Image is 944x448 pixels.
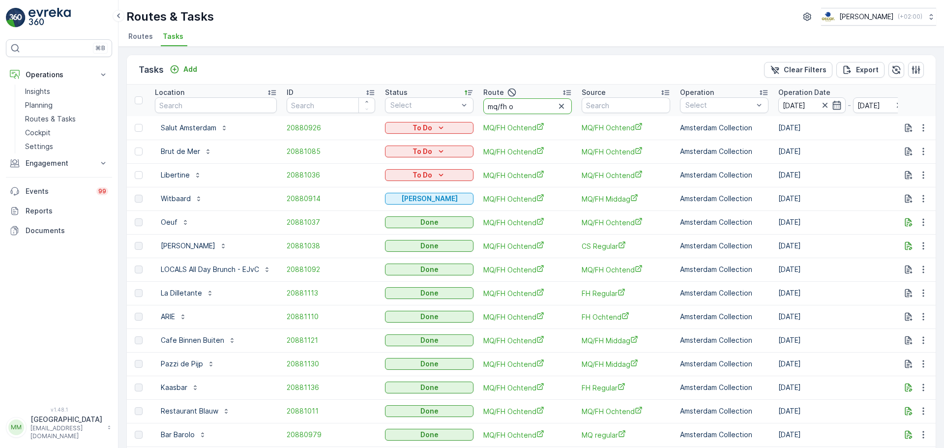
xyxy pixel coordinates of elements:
[420,265,439,274] p: Done
[155,403,236,419] button: Restaurant Blauw
[582,359,670,369] span: MQ/FH Middag
[582,430,670,440] span: MQ regular
[385,358,473,370] button: Done
[287,97,375,113] input: Search
[155,144,218,159] button: Brut de Mer
[390,100,458,110] p: Select
[483,359,572,369] a: MQ/FH Ochtend
[675,376,773,399] td: Amsterdam Collection
[773,140,925,163] td: [DATE]
[675,163,773,187] td: Amsterdam Collection
[483,288,572,299] span: MQ/FH Ochtend
[135,195,143,203] div: Toggle Row Selected
[135,266,143,273] div: Toggle Row Selected
[898,13,922,21] p: ( +02:00 )
[161,406,218,416] p: Restaurant Blauw
[483,430,572,440] a: MQ/FH Ochtend
[135,289,143,297] div: Toggle Row Selected
[385,88,408,97] p: Status
[385,287,473,299] button: Done
[135,171,143,179] div: Toggle Row Selected
[287,241,375,251] span: 20881038
[853,97,920,113] input: dd/mm/yyyy
[675,140,773,163] td: Amsterdam Collection
[773,116,925,140] td: [DATE]
[161,170,190,180] p: Libertine
[287,359,375,369] span: 20881130
[6,407,112,413] span: v 1.48.1
[95,44,105,52] p: ⌘B
[155,356,221,372] button: Pazzi de Pijp
[420,430,439,440] p: Done
[161,147,200,156] p: Brut de Mer
[6,181,112,201] a: Events99
[582,312,670,322] span: FH Ochtend
[6,201,112,221] a: Reports
[413,170,432,180] p: To Do
[385,264,473,275] button: Done
[773,210,925,234] td: [DATE]
[582,194,670,204] a: MQ/FH Middag
[135,218,143,226] div: Toggle Row Selected
[773,399,925,423] td: [DATE]
[401,194,458,204] p: [PERSON_NAME]
[161,241,215,251] p: [PERSON_NAME]
[287,288,375,298] a: 20881113
[21,85,112,98] a: Insights
[582,241,670,251] a: CS Regular
[483,122,572,133] a: MQ/FH Ochtend
[21,98,112,112] a: Planning
[161,217,177,227] p: Oeuf
[778,88,830,97] p: Operation Date
[155,309,193,325] button: ARIE
[582,122,670,133] a: MQ/FH Ochtend
[675,281,773,305] td: Amsterdam Collection
[287,383,375,392] a: 20881136
[26,186,90,196] p: Events
[155,88,184,97] p: Location
[582,265,670,275] a: MQ/FH Ochtend
[675,187,773,210] td: Amsterdam Collection
[287,123,375,133] span: 20880926
[582,406,670,417] a: MQ/FH Ochtend
[385,382,473,393] button: Done
[183,64,197,74] p: Add
[163,31,183,41] span: Tasks
[161,335,224,345] p: Cafe Binnen Buiten
[287,312,375,322] span: 20881110
[287,170,375,180] span: 20881036
[582,170,670,180] a: MQ/FH Ochtend
[773,258,925,281] td: [DATE]
[21,112,112,126] a: Routes & Tasks
[155,427,212,443] button: Bar Barolo
[287,335,375,345] span: 20881121
[483,265,572,275] a: MQ/FH Ochtend
[582,288,670,299] a: FH Regular
[385,429,473,441] button: Done
[483,194,572,204] a: MQ/FH Ochtend
[287,430,375,440] span: 20880979
[385,216,473,228] button: Done
[287,217,375,227] a: 20881037
[6,415,112,440] button: MM[GEOGRAPHIC_DATA][EMAIL_ADDRESS][DOMAIN_NAME]
[155,262,277,277] button: LOCALS All Day Brunch - EJvC
[30,415,102,424] p: [GEOGRAPHIC_DATA]
[483,170,572,180] a: MQ/FH Ochtend
[135,124,143,132] div: Toggle Row Selected
[685,100,753,110] p: Select
[21,126,112,140] a: Cockpit
[773,329,925,352] td: [DATE]
[483,312,572,322] a: MQ/FH Ochtend
[483,406,572,417] span: MQ/FH Ochtend
[420,383,439,392] p: Done
[287,265,375,274] a: 20881092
